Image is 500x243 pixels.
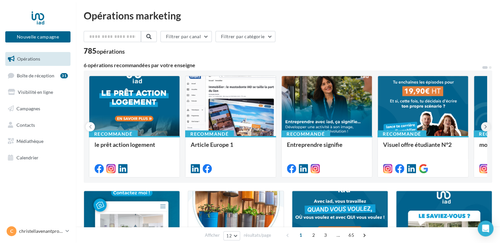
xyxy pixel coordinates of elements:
[16,106,40,111] span: Campagnes
[281,130,330,138] div: Recommandé
[95,141,155,148] span: le prêt action logement
[333,230,344,240] span: ...
[185,130,234,138] div: Recommandé
[346,230,357,240] span: 65
[89,130,138,138] div: Recommandé
[478,221,493,236] div: Open Intercom Messenger
[295,230,306,240] span: 1
[16,122,35,127] span: Contacts
[84,63,482,68] div: 6 opérations recommandées par votre enseigne
[244,232,271,238] span: résultats/page
[97,48,125,54] div: opérations
[223,231,240,240] button: 12
[5,225,70,237] a: c christellavenantproimmo
[4,102,72,116] a: Campagnes
[205,232,220,238] span: Afficher
[287,141,343,148] span: Entreprendre signifie
[226,233,232,238] span: 12
[17,56,40,62] span: Opérations
[4,118,72,132] a: Contacts
[16,138,43,144] span: Médiathèque
[4,68,72,83] a: Boîte de réception31
[4,151,72,165] a: Calendrier
[160,31,212,42] button: Filtrer par canal
[84,11,492,20] div: Opérations marketing
[10,228,13,234] span: c
[4,52,72,66] a: Opérations
[383,141,452,148] span: Visuel offre étudiante N°2
[84,47,125,55] div: 785
[19,228,63,234] p: christellavenantproimmo
[5,31,70,42] button: Nouvelle campagne
[18,89,53,95] span: Visibilité en ligne
[191,141,233,148] span: Article Europe 1
[377,130,426,138] div: Recommandé
[4,134,72,148] a: Médiathèque
[17,72,54,78] span: Boîte de réception
[320,230,331,240] span: 3
[308,230,319,240] span: 2
[4,85,72,99] a: Visibilité en ligne
[60,73,68,78] div: 31
[215,31,275,42] button: Filtrer par catégorie
[16,155,39,160] span: Calendrier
